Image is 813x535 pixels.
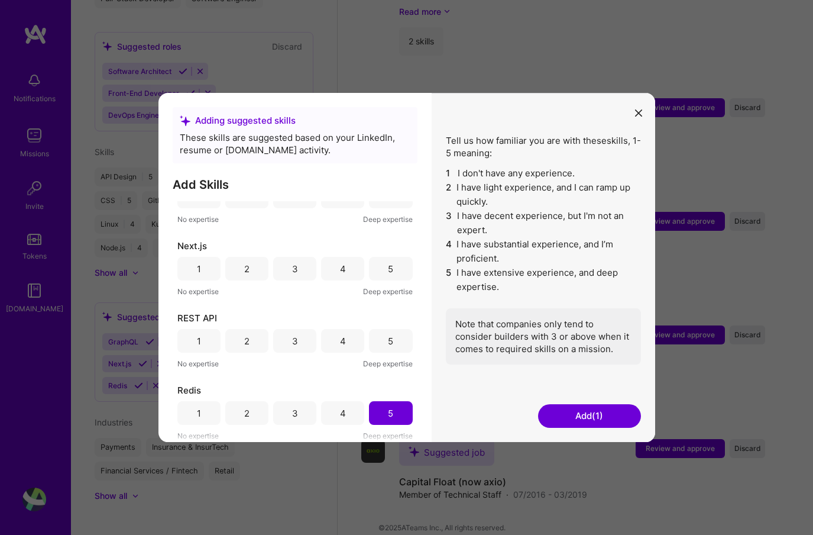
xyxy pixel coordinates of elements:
[177,312,217,324] span: REST API
[197,407,201,420] div: 1
[197,263,201,275] div: 1
[180,114,410,127] div: Adding suggested skills
[340,263,346,275] div: 4
[446,166,453,181] span: 1
[446,266,452,294] span: 5
[363,357,413,370] span: Deep expertise
[635,109,642,117] i: icon Close
[292,263,298,275] div: 3
[538,404,641,428] button: Add(1)
[446,181,641,209] li: I have light experience, and I can ramp up quickly.
[446,308,641,365] div: Note that companies only tend to consider builders with 3 or above when it comes to required skil...
[363,213,413,225] span: Deep expertise
[340,335,346,347] div: 4
[363,285,413,298] span: Deep expertise
[177,213,219,225] span: No expertise
[340,407,346,420] div: 4
[292,191,298,203] div: 3
[388,335,393,347] div: 5
[446,237,641,266] li: I have substantial experience, and I’m proficient.
[177,285,219,298] span: No expertise
[446,134,641,365] div: Tell us how familiar you are with these skills , 1-5 meaning:
[158,93,655,442] div: modal
[177,430,219,442] span: No expertise
[446,209,452,237] span: 3
[292,335,298,347] div: 3
[180,131,410,156] div: These skills are suggested based on your LinkedIn, resume or [DOMAIN_NAME] activity.
[388,191,393,203] div: 5
[244,407,250,420] div: 2
[244,335,250,347] div: 2
[180,115,190,126] i: icon SuggestedTeams
[244,263,250,275] div: 2
[446,266,641,294] li: I have extensive experience, and deep expertise.
[446,181,452,209] span: 2
[173,178,417,192] h3: Add Skills
[177,240,207,252] span: Next.js
[388,407,393,420] div: 5
[197,335,201,347] div: 1
[177,357,219,370] span: No expertise
[292,407,298,420] div: 3
[446,237,452,266] span: 4
[388,263,393,275] div: 5
[177,384,201,397] span: Redis
[446,209,641,237] li: I have decent experience, but I'm not an expert.
[244,191,250,203] div: 2
[446,166,641,181] li: I don't have any experience.
[197,191,201,203] div: 1
[340,191,346,203] div: 4
[363,430,413,442] span: Deep expertise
